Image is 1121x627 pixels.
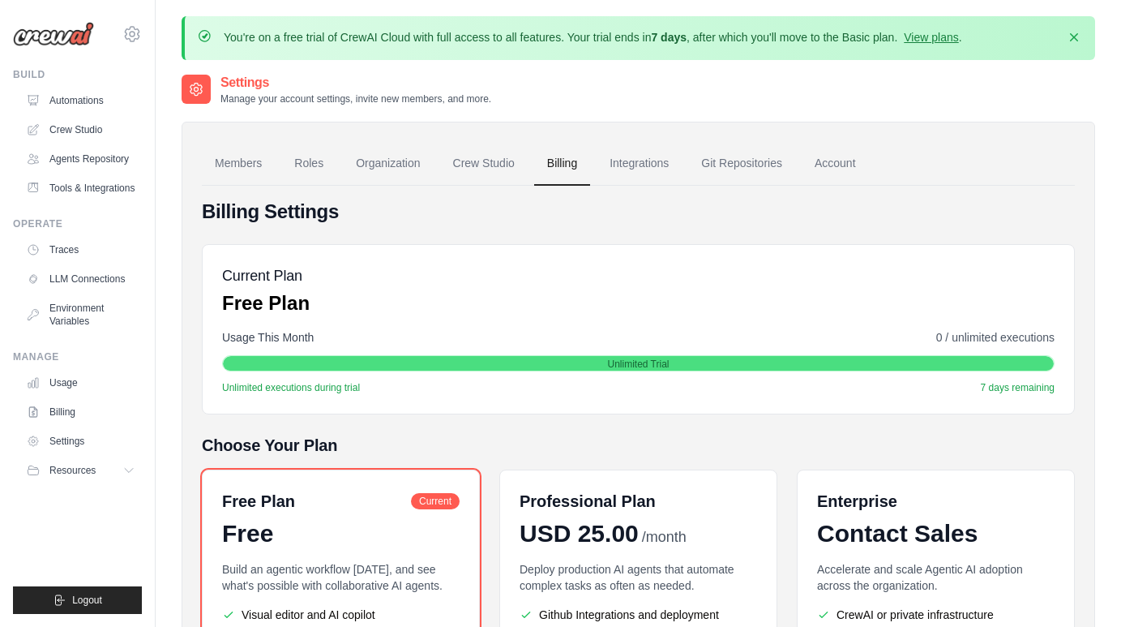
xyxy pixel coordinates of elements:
span: Unlimited executions during trial [222,381,360,394]
a: Organization [343,142,433,186]
h6: Professional Plan [520,490,656,513]
a: View plans [904,31,958,44]
span: /month [642,526,687,548]
span: 0 / unlimited executions [936,329,1055,346]
div: Free [222,519,460,548]
h5: Current Plan [222,264,310,287]
a: Crew Studio [440,142,528,186]
span: USD 25.00 [520,519,639,548]
a: Tools & Integrations [19,175,142,201]
img: Logo [13,22,94,46]
div: Contact Sales [817,519,1055,548]
h5: Choose Your Plan [202,434,1075,457]
a: Automations [19,88,142,114]
p: You're on a free trial of CrewAI Cloud with full access to all features. Your trial ends in , aft... [224,29,962,45]
h6: Enterprise [817,490,1055,513]
span: Current [411,493,460,509]
p: Accelerate and scale Agentic AI adoption across the organization. [817,561,1055,594]
div: Operate [13,217,142,230]
a: Billing [19,399,142,425]
a: Crew Studio [19,117,142,143]
h4: Billing Settings [202,199,1075,225]
a: Billing [534,142,590,186]
p: Deploy production AI agents that automate complex tasks as often as needed. [520,561,757,594]
a: Members [202,142,275,186]
span: Resources [49,464,96,477]
a: Agents Repository [19,146,142,172]
div: Manage [13,350,142,363]
div: Build [13,68,142,81]
iframe: Chat Widget [1040,549,1121,627]
p: Manage your account settings, invite new members, and more. [220,92,491,105]
a: Integrations [597,142,682,186]
a: Git Repositories [688,142,795,186]
strong: 7 days [651,31,687,44]
span: Unlimited Trial [607,358,669,371]
span: 7 days remaining [981,381,1055,394]
button: Logout [13,586,142,614]
a: Roles [281,142,336,186]
a: Usage [19,370,142,396]
li: CrewAI or private infrastructure [817,607,1055,623]
a: Environment Variables [19,295,142,334]
h6: Free Plan [222,490,295,513]
a: LLM Connections [19,266,142,292]
p: Free Plan [222,290,310,316]
span: Logout [72,594,102,607]
a: Settings [19,428,142,454]
a: Traces [19,237,142,263]
h2: Settings [220,73,491,92]
p: Build an agentic workflow [DATE], and see what's possible with collaborative AI agents. [222,561,460,594]
button: Resources [19,457,142,483]
span: Usage This Month [222,329,314,346]
li: Github Integrations and deployment [520,607,757,623]
a: Account [802,142,869,186]
li: Visual editor and AI copilot [222,607,460,623]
